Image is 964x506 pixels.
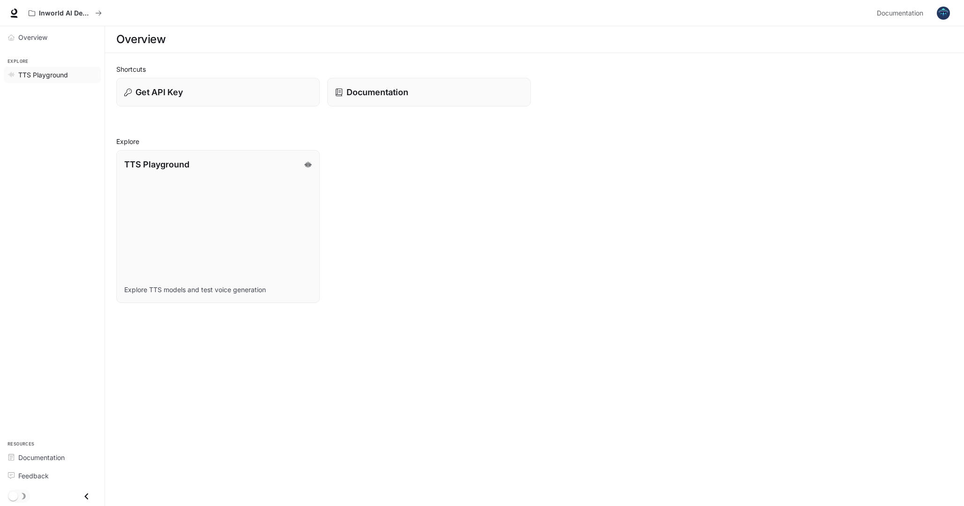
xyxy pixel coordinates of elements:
[8,491,18,501] span: Dark mode toggle
[116,150,320,303] a: TTS PlaygroundExplore TTS models and test voice generation
[327,78,531,106] a: Documentation
[124,285,312,295] p: Explore TTS models and test voice generation
[873,4,930,23] a: Documentation
[18,70,68,80] span: TTS Playground
[18,471,49,481] span: Feedback
[76,487,97,506] button: Close drawer
[136,86,183,98] p: Get API Key
[4,67,101,83] a: TTS Playground
[4,468,101,484] a: Feedback
[116,30,166,49] h1: Overview
[116,64,953,74] h2: Shortcuts
[18,32,47,42] span: Overview
[937,7,950,20] img: User avatar
[877,8,923,19] span: Documentation
[39,9,91,17] p: Inworld AI Demos
[18,453,65,462] span: Documentation
[116,136,953,146] h2: Explore
[4,29,101,45] a: Overview
[4,449,101,466] a: Documentation
[116,78,320,106] button: Get API Key
[346,86,408,98] p: Documentation
[124,158,189,171] p: TTS Playground
[934,4,953,23] button: User avatar
[24,4,106,23] button: All workspaces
